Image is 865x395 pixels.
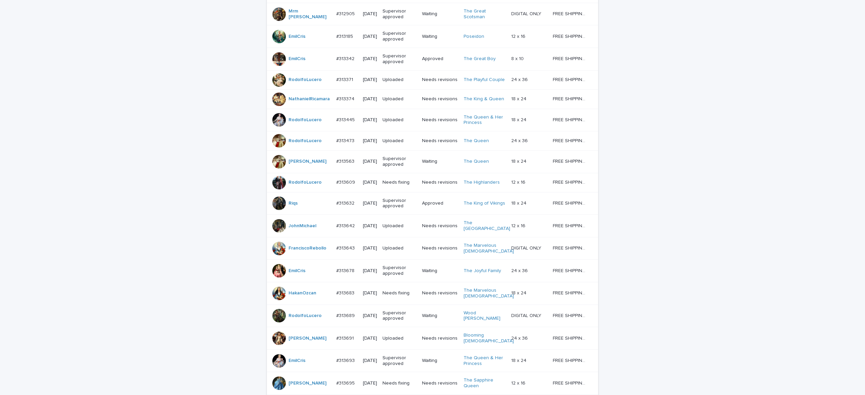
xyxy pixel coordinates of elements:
[553,95,589,102] p: FREE SHIPPING - preview in 1-2 business days, after your approval delivery will take 5-10 b.d.
[267,305,598,327] tr: RodolfoLucero #313689#313689 [DATE]Supervisor approvedWaitingWood [PERSON_NAME] DIGITAL ONLYDIGIT...
[289,201,298,206] a: Riqs
[382,380,417,386] p: Needs fixing
[267,215,598,237] tr: JohnMichael #313642#313642 [DATE]UploadedNeeds revisionsThe [GEOGRAPHIC_DATA] 12 x 1612 x 16 FREE...
[336,312,356,319] p: #313689
[289,8,331,20] a: Mrm [PERSON_NAME]
[422,96,458,102] p: Needs revisions
[289,117,322,123] a: RodolfoLucero
[422,138,458,144] p: Needs revisions
[422,336,458,341] p: Needs revisions
[289,268,305,274] a: EmilCris
[363,358,377,364] p: [DATE]
[464,180,500,185] a: The Highlanders
[267,131,598,151] tr: RodolfoLucero #313473#313473 [DATE]UploadedNeeds revisionsThe Queen 24 x 3624 x 36 FREE SHIPPING ...
[422,380,458,386] p: Needs revisions
[382,290,417,296] p: Needs fixing
[363,96,377,102] p: [DATE]
[553,10,589,17] p: FREE SHIPPING - preview in 1-2 business days, after your approval delivery will take 5-10 b.d.
[553,334,589,341] p: FREE SHIPPING - preview in 1-2 business days, after your approval delivery will take 5-10 b.d.
[289,336,326,341] a: [PERSON_NAME]
[553,157,589,164] p: FREE SHIPPING - preview in 1-2 business days, after your approval delivery will take 5-10 b.d.
[422,290,458,296] p: Needs revisions
[336,222,356,229] p: #313642
[511,137,529,144] p: 24 x 36
[464,310,506,322] a: Wood [PERSON_NAME]
[422,77,458,83] p: Needs revisions
[553,289,589,296] p: FREE SHIPPING - preview in 1-2 business days, after your approval delivery will take 5-10 b.d.
[363,201,377,206] p: [DATE]
[422,11,458,17] p: Waiting
[464,56,496,62] a: The Great Boy
[382,53,417,65] p: Supervisor approved
[289,290,316,296] a: HakanOzcan
[336,379,356,386] p: #313695
[267,349,598,372] tr: EmilCris #313693#313693 [DATE]Supervisor approvedWaitingThe Queen & Her Princess 18 x 2418 x 24 F...
[382,156,417,167] p: Supervisor approved
[382,355,417,367] p: Supervisor approved
[382,96,417,102] p: Uploaded
[363,77,377,83] p: [DATE]
[363,138,377,144] p: [DATE]
[363,313,377,319] p: [DATE]
[267,237,598,260] tr: FranciscoRebollo #313643#313643 [DATE]UploadedNeeds revisionsThe Marvelous [DEMOGRAPHIC_DATA] DIG...
[422,159,458,164] p: Waiting
[363,223,377,229] p: [DATE]
[422,245,458,251] p: Needs revisions
[553,178,589,185] p: FREE SHIPPING - preview in 1-2 business days, after your approval delivery will take 5-10 b.d.
[422,201,458,206] p: Approved
[511,10,543,17] p: DIGITAL ONLY
[336,116,356,123] p: #313445
[289,180,322,185] a: RodolfoLucero
[363,290,377,296] p: [DATE]
[464,355,506,367] a: The Queen & Her Princess
[382,77,417,83] p: Uploaded
[511,157,528,164] p: 18 x 24
[422,223,458,229] p: Needs revisions
[363,268,377,274] p: [DATE]
[363,34,377,39] p: [DATE]
[267,372,598,395] tr: [PERSON_NAME] #313695#313695 [DATE]Needs fixingNeeds revisionsThe Sapphire Queen 12 x 1612 x 16 F...
[464,159,489,164] a: The Queen
[382,265,417,276] p: Supervisor approved
[553,55,589,62] p: FREE SHIPPING - preview in 1-2 business days, after your approval delivery will take 5-10 b.d.
[363,336,377,341] p: [DATE]
[336,199,356,206] p: #313632
[336,178,356,185] p: #313609
[422,358,458,364] p: Waiting
[553,312,589,319] p: FREE SHIPPING - preview in 1-2 business days, after your approval delivery will take 5-10 b.d.
[511,32,527,39] p: 12 x 16
[336,157,356,164] p: #313563
[363,11,377,17] p: [DATE]
[553,379,589,386] p: FREE SHIPPING - preview in 1-2 business days, after your approval delivery will take 5-10 b.d.
[289,245,326,251] a: FranciscoRebollo
[336,289,356,296] p: #313683
[289,34,305,39] a: EmilCris
[382,198,417,209] p: Supervisor approved
[511,244,543,251] p: DIGITAL ONLY
[422,117,458,123] p: Needs revisions
[382,138,417,144] p: Uploaded
[267,25,598,48] tr: EmilCris #313185#313185 [DATE]Supervisor approvedWaitingPoseidon 12 x 1612 x 16 FREE SHIPPING - p...
[289,77,322,83] a: RodolfoLucero
[363,180,377,185] p: [DATE]
[464,220,510,232] a: The [GEOGRAPHIC_DATA]
[553,76,589,83] p: FREE SHIPPING - preview in 1-2 business days, after your approval delivery will take 5-10 b.d.
[267,3,598,25] tr: Mrm [PERSON_NAME] #312905#312905 [DATE]Supervisor approvedWaitingThe Great Scotsman DIGITAL ONLYD...
[289,313,322,319] a: RodolfoLucero
[363,56,377,62] p: [DATE]
[464,77,505,83] a: The Playful Couple
[511,357,528,364] p: 18 x 24
[511,289,528,296] p: 18 x 24
[363,380,377,386] p: [DATE]
[464,243,514,254] a: The Marvelous [DEMOGRAPHIC_DATA]
[553,222,589,229] p: FREE SHIPPING - preview in 1-2 business days, after your approval delivery will take 5-10 b.d.
[382,336,417,341] p: Uploaded
[553,199,589,206] p: FREE SHIPPING - preview in 1-2 business days, after your approval delivery will take 5-10 b.d.
[289,96,330,102] a: NathanielRicamara
[289,358,305,364] a: EmilCris
[289,223,316,229] a: JohnMichael
[511,116,528,123] p: 18 x 24
[553,137,589,144] p: FREE SHIPPING - preview in 1-2 business days, after your approval delivery will take 5-10 b.d.
[336,95,356,102] p: #313374
[511,334,529,341] p: 24 x 36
